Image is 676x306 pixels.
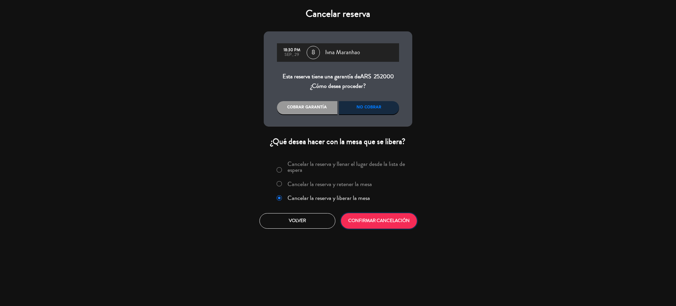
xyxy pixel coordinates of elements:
[341,213,417,229] button: CONFIRMAR CANCELACIÓN
[339,101,399,114] div: No cobrar
[264,8,412,20] h4: Cancelar reserva
[287,195,370,201] label: Cancelar la reserva y liberar la mesa
[287,181,372,187] label: Cancelar la reserva y retener la mesa
[280,53,303,57] div: sep., 29
[259,213,335,229] button: Volver
[287,161,408,173] label: Cancelar la reserva y llenar el lugar desde la lista de espera
[277,101,337,114] div: Cobrar garantía
[277,72,399,91] div: Esta reserva tiene una garantía de ¿Cómo desea proceder?
[280,48,303,53] div: 18:30 PM
[264,136,412,147] div: ¿Qué desea hacer con la mesa que se libera?
[374,72,394,81] span: 252000
[307,46,320,59] span: 8
[360,72,371,81] span: ARS
[325,48,360,57] span: Ivna Maranhao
